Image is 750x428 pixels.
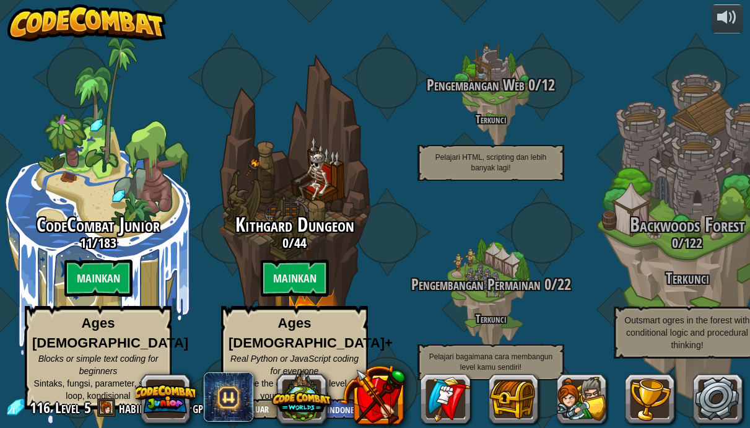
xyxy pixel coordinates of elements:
[80,234,92,252] span: 11
[230,354,359,376] span: Real Python or JavaScript coding for everyone
[393,77,589,94] h3: /
[30,398,54,417] span: 116
[411,274,541,295] span: Pengembangan Permainan
[672,234,678,252] span: 0
[7,4,166,41] img: CodeCombat - Learn how to code by playing a game
[38,354,159,376] span: Blocks or simple text coding for beginners
[119,398,222,417] a: habibahmzni4+gplus
[196,235,393,250] h3: /
[235,211,354,238] span: Kithgard Dungeon
[525,74,535,95] span: 0
[429,352,552,372] span: Pelajari bagaimana cara membangun level kamu sendiri!
[34,378,163,401] span: Sintaks, fungsi, parameter, string, loop, kondisional
[427,74,525,95] span: Pengembangan Web
[393,313,589,325] h4: Terkunci
[229,315,393,350] strong: Ages [DEMOGRAPHIC_DATA]+
[84,398,91,417] span: 5
[32,315,188,350] strong: Ages [DEMOGRAPHIC_DATA]
[282,234,289,252] span: 0
[261,260,329,297] btn: Mainkan
[541,74,555,95] span: 12
[712,4,743,33] button: Atur suara
[37,211,160,238] span: CodeCombat Junior
[557,274,571,295] span: 22
[684,234,702,252] span: 122
[435,153,546,172] span: Pelajari HTML, scripting dan lebih banyak lagi!
[98,234,116,252] span: 183
[294,234,307,252] span: 44
[624,315,749,350] span: Outsmart ogres in the forest with conditional logic and procedural thinking!
[630,211,745,238] span: Backwoods Forest
[55,398,80,418] span: Level
[541,274,551,295] span: 0
[393,276,589,293] h3: /
[64,260,133,297] btn: Mainkan
[393,113,589,125] h4: Terkunci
